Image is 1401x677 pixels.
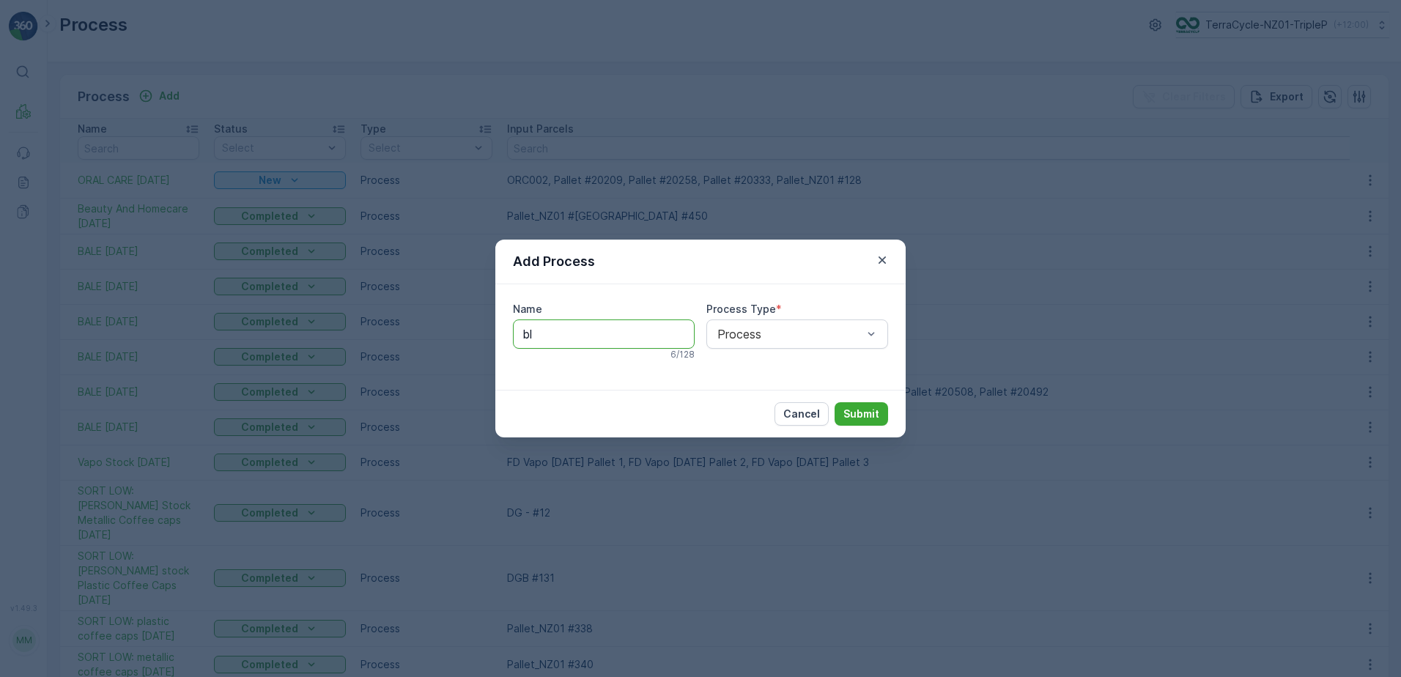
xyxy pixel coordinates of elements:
label: Name [513,303,542,315]
p: Cancel [783,407,820,421]
button: Submit [835,402,888,426]
button: Cancel [775,402,829,426]
p: Submit [843,407,879,421]
p: 6 / 128 [670,349,695,360]
p: Add Process [513,251,595,272]
label: Process Type [706,303,776,315]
